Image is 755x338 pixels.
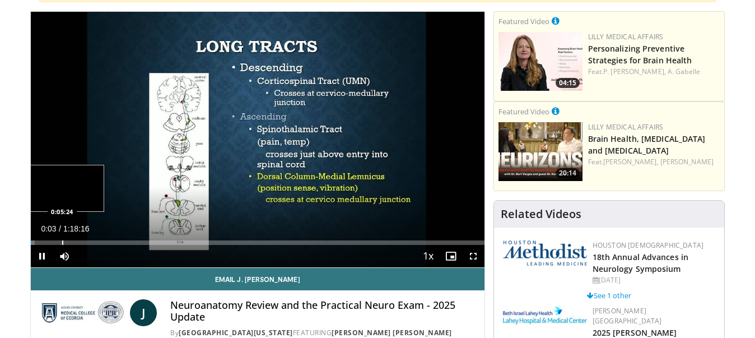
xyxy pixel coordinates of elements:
[593,306,662,326] a: [PERSON_NAME][GEOGRAPHIC_DATA]
[660,157,714,166] a: [PERSON_NAME]
[31,12,484,268] video-js: Video Player
[20,165,104,212] img: image.jpeg
[588,43,692,66] a: Personalizing Preventive Strategies for Brain Health
[130,299,157,326] a: J
[31,240,484,245] div: Progress Bar
[603,157,658,166] a: [PERSON_NAME],
[498,107,549,117] small: Featured Video
[593,275,715,285] div: [DATE]
[417,245,440,267] button: Playback Rate
[40,299,125,326] img: Medical College of Georgia - Augusta University
[501,207,581,221] h4: Related Videos
[593,240,703,250] a: Houston [DEMOGRAPHIC_DATA]
[170,299,475,323] h4: Neuroanatomy Review and the Practical Neuro Exam - 2025 Update
[556,78,580,88] span: 04:15
[588,32,664,41] a: Lilly Medical Affairs
[503,240,587,266] img: 5e4488cc-e109-4a4e-9fd9-73bb9237ee91.png.150x105_q85_autocrop_double_scale_upscale_version-0.2.png
[588,133,706,156] a: Brain Health, [MEDICAL_DATA] and [MEDICAL_DATA]
[603,67,666,76] a: P. [PERSON_NAME],
[498,32,582,91] a: 04:15
[59,224,61,233] span: /
[179,328,293,337] a: [GEOGRAPHIC_DATA][US_STATE]
[440,245,462,267] button: Enable picture-in-picture mode
[63,224,90,233] span: 1:18:16
[503,306,587,325] img: e7977282-282c-4444-820d-7cc2733560fd.jpg.150x105_q85_autocrop_double_scale_upscale_version-0.2.jpg
[31,268,484,290] a: Email J. [PERSON_NAME]
[332,328,452,337] a: [PERSON_NAME] [PERSON_NAME]
[588,157,720,167] div: Feat.
[170,328,475,338] div: By FEATURING
[668,67,700,76] a: A. Gabelle
[556,168,580,178] span: 20:14
[593,252,688,274] a: 18th Annual Advances in Neurology Symposium
[588,67,720,77] div: Feat.
[53,245,76,267] button: Mute
[31,245,53,267] button: Pause
[498,122,582,181] img: ca157f26-4c4a-49fd-8611-8e91f7be245d.png.150x105_q85_crop-smart_upscale.jpg
[587,290,631,300] a: See 1 other
[588,122,664,132] a: Lilly Medical Affairs
[498,32,582,91] img: c3be7821-a0a3-4187-927a-3bb177bd76b4.png.150x105_q85_crop-smart_upscale.jpg
[498,122,582,181] a: 20:14
[41,224,56,233] span: 0:03
[462,245,484,267] button: Fullscreen
[498,16,549,26] small: Featured Video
